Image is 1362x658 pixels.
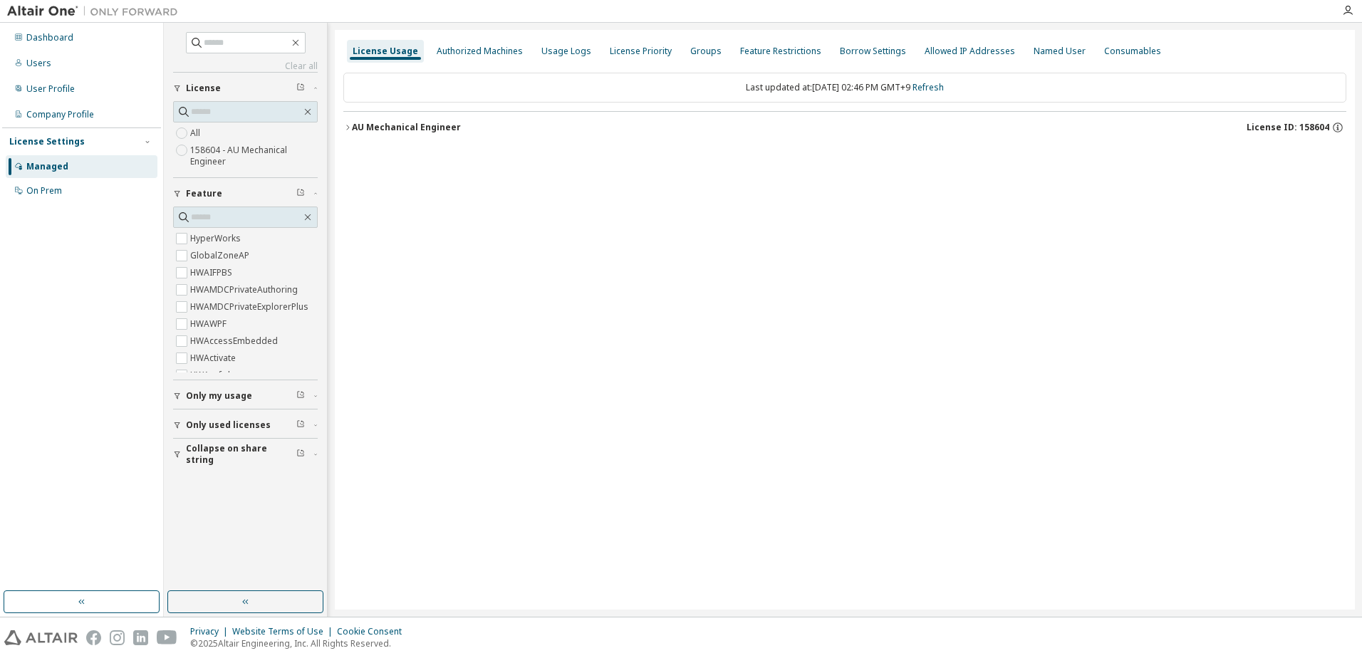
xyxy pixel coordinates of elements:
[26,109,94,120] div: Company Profile
[190,247,252,264] label: GlobalZoneAP
[26,58,51,69] div: Users
[4,630,78,645] img: altair_logo.svg
[9,136,85,147] div: License Settings
[173,439,318,470] button: Collapse on share string
[26,32,73,43] div: Dashboard
[296,449,305,460] span: Clear filter
[337,626,410,637] div: Cookie Consent
[296,83,305,94] span: Clear filter
[190,626,232,637] div: Privacy
[26,83,75,95] div: User Profile
[190,298,311,315] label: HWAMDCPrivateExplorerPlus
[186,83,221,94] span: License
[352,122,461,133] div: AU Mechanical Engineer
[1034,46,1086,57] div: Named User
[7,4,185,19] img: Altair One
[296,390,305,402] span: Clear filter
[353,46,418,57] div: License Usage
[190,281,301,298] label: HWAMDCPrivateAuthoring
[913,81,944,93] a: Refresh
[173,178,318,209] button: Feature
[437,46,523,57] div: Authorized Machines
[86,630,101,645] img: facebook.svg
[190,333,281,350] label: HWAccessEmbedded
[232,626,337,637] div: Website Terms of Use
[173,409,318,441] button: Only used licenses
[1247,122,1329,133] span: License ID: 158604
[157,630,177,645] img: youtube.svg
[186,188,222,199] span: Feature
[840,46,906,57] div: Borrow Settings
[186,390,252,402] span: Only my usage
[133,630,148,645] img: linkedin.svg
[26,185,62,197] div: On Prem
[186,419,271,431] span: Only used licenses
[110,630,125,645] img: instagram.svg
[296,188,305,199] span: Clear filter
[343,73,1346,103] div: Last updated at: [DATE] 02:46 PM GMT+9
[190,367,236,384] label: HWAcufwh
[690,46,722,57] div: Groups
[740,46,821,57] div: Feature Restrictions
[173,73,318,104] button: License
[343,112,1346,143] button: AU Mechanical EngineerLicense ID: 158604
[190,264,235,281] label: HWAIFPBS
[173,61,318,72] a: Clear all
[186,443,296,466] span: Collapse on share string
[190,315,229,333] label: HWAWPF
[26,161,68,172] div: Managed
[190,142,318,170] label: 158604 - AU Mechanical Engineer
[190,637,410,649] p: © 2025 Altair Engineering, Inc. All Rights Reserved.
[610,46,672,57] div: License Priority
[173,380,318,412] button: Only my usage
[296,419,305,431] span: Clear filter
[541,46,591,57] div: Usage Logs
[190,350,239,367] label: HWActivate
[925,46,1015,57] div: Allowed IP Addresses
[190,125,203,142] label: All
[1104,46,1161,57] div: Consumables
[190,230,244,247] label: HyperWorks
